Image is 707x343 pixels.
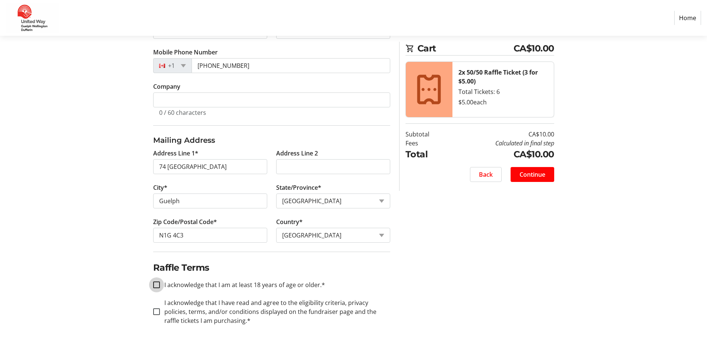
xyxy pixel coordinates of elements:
span: CA$10.00 [514,42,554,55]
strong: 2x 50/50 Raffle Ticket (3 for $5.00) [458,68,538,85]
span: Back [479,170,493,179]
span: Cart [417,42,514,55]
label: Country* [276,217,303,226]
button: Continue [511,167,554,182]
td: Calculated in final step [448,139,554,148]
label: State/Province* [276,183,321,192]
label: City* [153,183,167,192]
input: Address [153,159,267,174]
div: Total Tickets: 6 [458,87,548,96]
label: Mobile Phone Number [153,48,218,57]
h3: Mailing Address [153,135,390,146]
tr-character-limit: 0 / 60 characters [159,108,206,117]
input: Zip or Postal Code [153,228,267,243]
label: Address Line 2 [276,149,318,158]
button: Back [470,167,502,182]
label: I acknowledge that I have read and agree to the eligibility criteria, privacy policies, terms, an... [160,298,390,325]
input: City [153,193,267,208]
div: $5.00 each [458,98,548,107]
label: Company [153,82,180,91]
h2: Raffle Terms [153,261,390,274]
img: United Way Guelph Wellington Dufferin's Logo [6,3,59,33]
td: Fees [405,139,448,148]
input: (506) 234-5678 [192,58,390,73]
td: Total [405,148,448,161]
label: Address Line 1* [153,149,198,158]
label: I acknowledge that I am at least 18 years of age or older.* [160,280,325,289]
label: Zip Code/Postal Code* [153,217,217,226]
td: CA$10.00 [448,130,554,139]
td: CA$10.00 [448,148,554,161]
span: Continue [520,170,545,179]
a: Home [674,11,701,25]
td: Subtotal [405,130,448,139]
